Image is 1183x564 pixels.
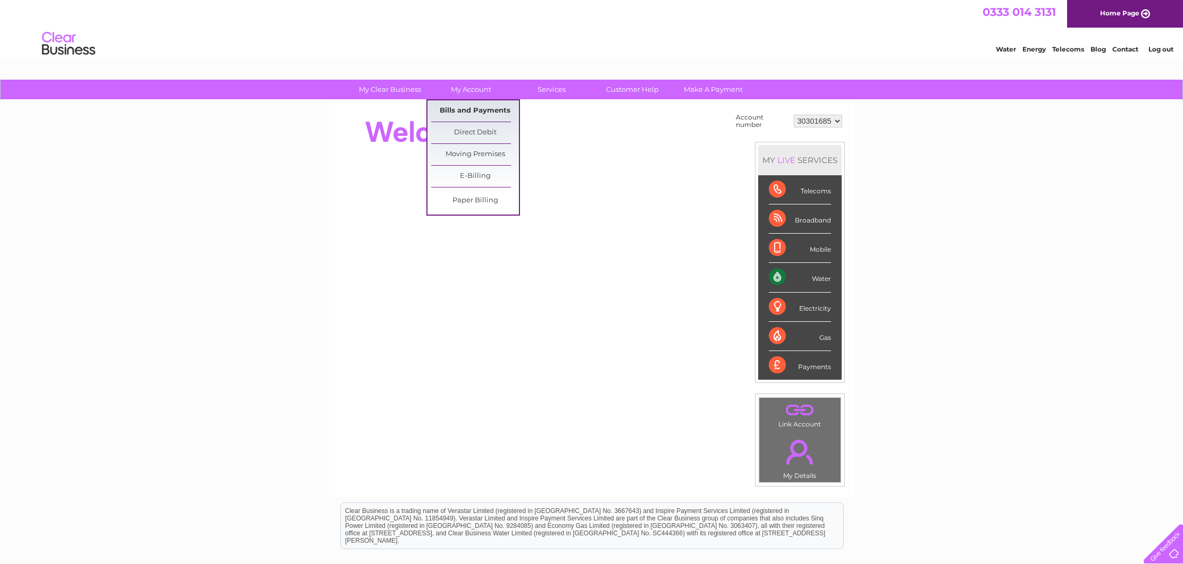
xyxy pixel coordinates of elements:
[759,397,841,431] td: Link Account
[1112,45,1138,53] a: Contact
[758,145,842,175] div: MY SERVICES
[1052,45,1084,53] a: Telecoms
[508,80,595,99] a: Services
[733,111,791,131] td: Account number
[41,28,96,60] img: logo.png
[589,80,676,99] a: Customer Help
[669,80,757,99] a: Make A Payment
[431,100,519,122] a: Bills and Payments
[1090,45,1106,53] a: Blog
[1148,45,1173,53] a: Log out
[431,190,519,211] a: Paper Billing
[769,322,831,351] div: Gas
[775,155,798,165] div: LIVE
[769,175,831,204] div: Telecoms
[769,263,831,292] div: Water
[431,144,519,165] a: Moving Premises
[762,400,838,419] a: .
[769,293,831,322] div: Electricity
[769,204,831,234] div: Broadband
[759,431,841,483] td: My Details
[341,6,843,52] div: Clear Business is a trading name of Verastar Limited (registered in [GEOGRAPHIC_DATA] No. 3667643...
[762,433,838,471] a: .
[1022,45,1046,53] a: Energy
[346,80,434,99] a: My Clear Business
[427,80,515,99] a: My Account
[996,45,1016,53] a: Water
[769,234,831,263] div: Mobile
[983,5,1056,19] a: 0333 014 3131
[431,122,519,143] a: Direct Debit
[431,166,519,187] a: E-Billing
[769,351,831,380] div: Payments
